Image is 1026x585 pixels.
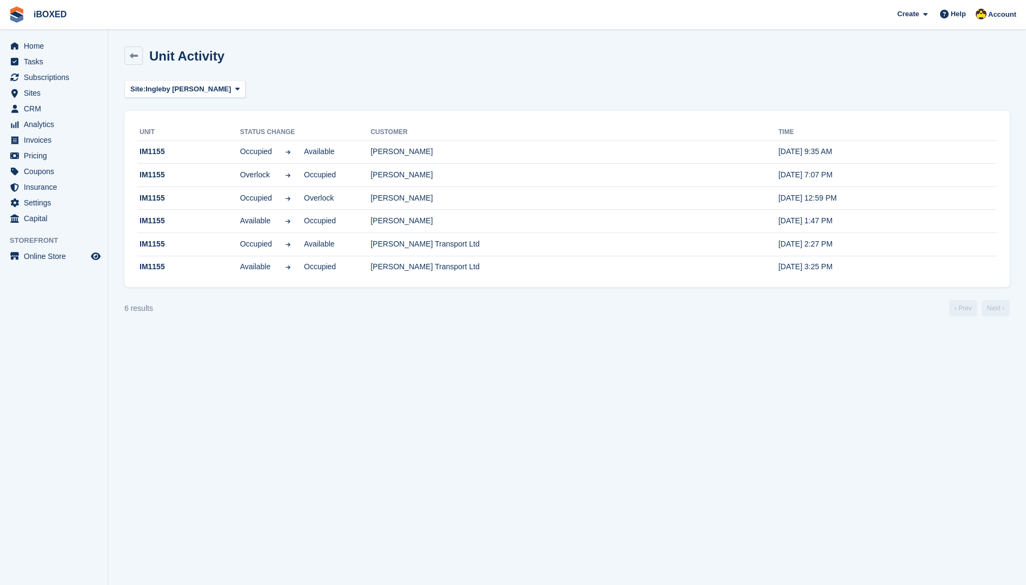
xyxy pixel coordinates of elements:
span: CRM [24,101,89,116]
a: menu [5,148,102,163]
span: Coupons [24,164,89,179]
img: stora-icon-8386f47178a22dfd0bd8f6a31ec36ba5ce8667c1dd55bd0f319d3a0aa187defe.svg [9,6,25,23]
span: Overlock [304,192,336,204]
div: 6 results [124,303,153,314]
span: Analytics [24,117,89,132]
span: Site: [130,84,145,95]
time: 2024-01-17 14:27:49 UTC [778,240,832,248]
time: 2023-11-13 15:25:13 UTC [778,262,832,271]
a: menu [5,85,102,101]
button: Site: Ingleby [PERSON_NAME] [124,80,246,98]
span: Settings [24,195,89,210]
span: Occupied [240,192,272,204]
span: Storefront [10,235,108,246]
span: Occupied [304,261,336,272]
span: Capital [24,211,89,226]
td: [PERSON_NAME] [370,141,778,164]
a: menu [5,70,102,85]
a: iBOXED [29,5,71,23]
td: IM1155 [137,187,240,210]
a: Preview store [89,250,102,263]
span: Sites [24,85,89,101]
a: menu [5,180,102,195]
h1: Unit Activity [149,49,224,63]
a: menu [5,195,102,210]
nav: Page [947,300,1012,316]
a: menu [5,101,102,116]
td: IM1155 [137,141,240,164]
th: Unit [137,124,240,141]
a: menu [5,249,102,264]
span: Pricing [24,148,89,163]
span: Ingleby [PERSON_NAME] [145,84,231,95]
span: Invoices [24,132,89,148]
span: Occupied [240,146,272,157]
a: menu [5,38,102,54]
a: menu [5,164,102,179]
span: Available [304,146,336,157]
td: [PERSON_NAME] [370,164,778,187]
td: [PERSON_NAME] [370,187,778,210]
a: Next [982,300,1010,316]
td: IM1155 [137,210,240,233]
span: Subscriptions [24,70,89,85]
span: Account [988,9,1016,20]
span: Overlock [240,169,272,181]
span: Available [304,238,336,250]
span: Occupied [304,169,336,181]
td: IM1155 [137,233,240,256]
th: Customer [370,124,778,141]
time: 2025-06-27 11:59:53 UTC [778,194,837,202]
time: 2025-07-02 18:07:20 UTC [778,170,832,179]
th: Time [778,124,997,141]
span: Occupied [304,215,336,227]
span: Online Store [24,249,89,264]
a: menu [5,211,102,226]
span: Help [951,9,966,19]
td: [PERSON_NAME] [370,210,778,233]
span: Home [24,38,89,54]
a: menu [5,132,102,148]
td: IM1155 [137,256,240,278]
span: Tasks [24,54,89,69]
td: IM1155 [137,164,240,187]
span: Create [897,9,919,19]
a: menu [5,117,102,132]
span: Available [240,261,272,272]
a: menu [5,54,102,69]
a: Previous [949,300,977,316]
span: Insurance [24,180,89,195]
td: [PERSON_NAME] Transport Ltd [370,256,778,278]
span: Occupied [240,238,272,250]
td: [PERSON_NAME] Transport Ltd [370,233,778,256]
img: Katie Brown [976,9,987,19]
time: 2025-08-22 08:35:34 UTC [778,147,832,156]
th: Status change [240,124,370,141]
time: 2024-01-24 13:47:14 UTC [778,216,832,225]
span: Available [240,215,272,227]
